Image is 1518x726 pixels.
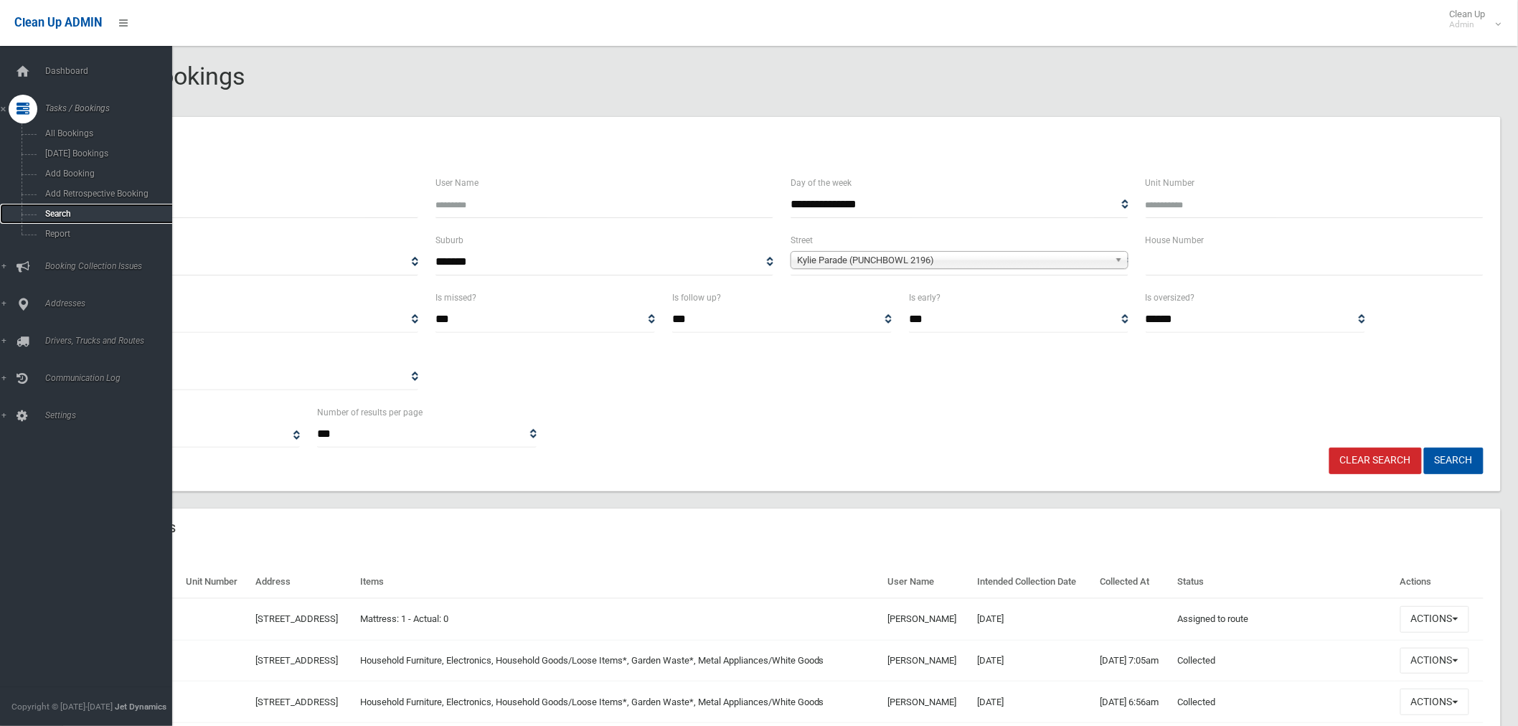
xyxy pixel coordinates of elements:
label: Suburb [435,232,463,248]
td: Collected [1172,640,1395,682]
span: Booking Collection Issues [41,261,184,271]
td: [DATE] [971,640,1094,682]
th: Address [250,566,354,598]
span: Addresses [41,298,184,308]
td: [PERSON_NAME] [882,682,971,723]
span: Dashboard [41,66,184,76]
label: Street [791,232,813,248]
span: Copyright © [DATE]-[DATE] [11,702,113,712]
span: Add Booking [41,169,172,179]
th: Collected At [1094,566,1172,598]
span: Clean Up [1443,9,1500,30]
td: Collected [1172,682,1395,723]
th: Intended Collection Date [971,566,1094,598]
td: [PERSON_NAME] [882,640,971,682]
td: Assigned to route [1172,598,1395,640]
a: Clear Search [1329,448,1422,474]
td: [DATE] 7:05am [1094,640,1172,682]
label: Number of results per page [317,405,423,420]
button: Actions [1400,606,1469,633]
button: Actions [1400,689,1469,715]
label: Is oversized? [1146,290,1195,306]
td: [DATE] [971,598,1094,640]
th: Items [354,566,882,598]
th: Unit Number [180,566,250,598]
span: Report [41,229,172,239]
label: Day of the week [791,175,852,191]
span: Add Retrospective Booking [41,189,172,199]
span: Tasks / Bookings [41,103,184,113]
span: [DATE] Bookings [41,148,172,159]
button: Actions [1400,648,1469,674]
th: User Name [882,566,971,598]
label: Is early? [909,290,940,306]
span: Communication Log [41,373,184,383]
span: Kylie Parade (PUNCHBOWL 2196) [797,252,1109,269]
span: All Bookings [41,128,172,138]
td: Mattress: 1 - Actual: 0 [354,598,882,640]
td: Household Furniture, Electronics, Household Goods/Loose Items*, Garden Waste*, Metal Appliances/W... [354,682,882,723]
td: [DATE] 6:56am [1094,682,1172,723]
strong: Jet Dynamics [115,702,166,712]
td: [DATE] [971,682,1094,723]
a: [STREET_ADDRESS] [255,697,338,707]
small: Admin [1450,19,1486,30]
button: Search [1424,448,1484,474]
a: [STREET_ADDRESS] [255,655,338,666]
span: Clean Up ADMIN [14,16,102,29]
span: Settings [41,410,184,420]
label: Unit Number [1146,175,1195,191]
td: Household Furniture, Electronics, Household Goods/Loose Items*, Garden Waste*, Metal Appliances/W... [354,640,882,682]
th: Actions [1395,566,1484,598]
th: Status [1172,566,1395,598]
label: Is follow up? [672,290,721,306]
label: User Name [435,175,478,191]
td: [PERSON_NAME] [882,598,971,640]
label: House Number [1146,232,1204,248]
span: Search [41,209,172,219]
span: Drivers, Trucks and Routes [41,336,184,346]
label: Is missed? [435,290,476,306]
a: [STREET_ADDRESS] [255,613,338,624]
